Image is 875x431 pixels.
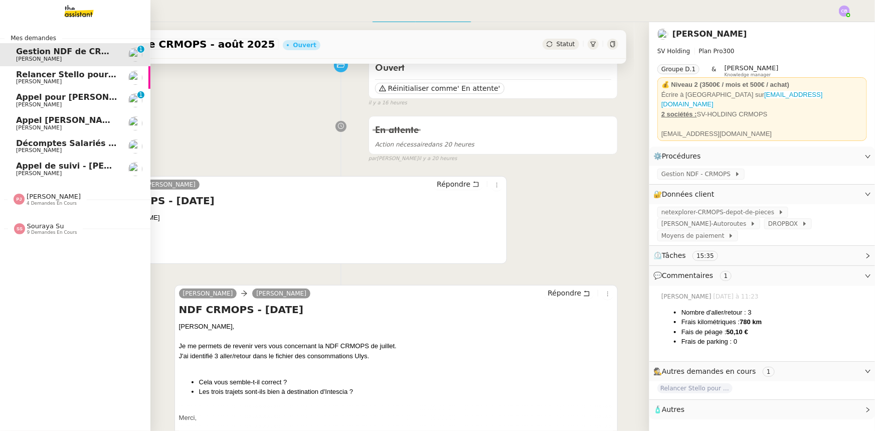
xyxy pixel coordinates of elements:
[369,155,377,163] span: par
[692,251,718,261] nz-tag: 15:35
[661,109,863,119] div: SV-HOLDING CRMOPS
[681,337,867,347] li: Frais de parking : 0
[137,91,144,98] nz-badge-sup: 1
[768,219,802,229] span: DROPBOX
[433,179,483,190] button: Répondre
[725,64,779,72] span: [PERSON_NAME]
[672,29,747,39] a: [PERSON_NAME]
[661,169,735,179] span: Gestion NDF - CRMOPS
[179,413,614,423] div: Merci,
[16,115,119,125] span: Appel [PERSON_NAME]
[68,213,503,232] div: C'est correct [PERSON_NAME]
[139,46,143,55] p: 1
[388,83,457,93] span: Réinitialiser comme
[27,193,81,200] span: [PERSON_NAME]
[649,246,875,265] div: ⏲️Tâches 15:35
[27,201,77,206] span: 4 demandes en cours
[714,292,761,301] span: [DATE] à 11:23
[179,303,614,317] h4: NDF CRMOPS - [DATE]
[179,322,614,332] div: [PERSON_NAME],
[661,219,750,229] span: [PERSON_NAME]-Autoroutes
[699,48,723,55] span: Plan Pro
[661,231,728,241] span: Moyens de paiement
[199,387,614,397] li: Les trois trajets sont-ils bien à destination d'Intescia ?
[649,185,875,204] div: 🔐Données client
[179,341,614,351] div: Je me permets de revenir vers vous concernant la NDF CRMOPS de juillet.
[662,251,686,259] span: Tâches
[544,288,594,299] button: Répondre
[649,400,875,419] div: 🧴Autres
[661,110,697,118] u: 2 sociétés :
[16,101,62,108] span: [PERSON_NAME]
[16,70,188,79] span: Relancer Stello pour la casse matériel
[662,405,684,413] span: Autres
[740,318,762,326] strong: 780 km
[16,56,62,62] span: [PERSON_NAME]
[681,308,867,318] li: Nombre d'aller/retour : 3
[763,367,775,377] nz-tag: 1
[183,290,233,297] span: [PERSON_NAME]
[16,124,62,131] span: [PERSON_NAME]
[145,181,196,188] span: [PERSON_NAME]
[657,48,690,55] span: SV Holding
[27,230,77,235] span: 9 demandes en cours
[661,81,789,88] strong: 💰 Niveau 2 (3500€ / mois et 500€ / achat)
[548,288,581,298] span: Répondre
[369,155,457,163] small: [PERSON_NAME]
[649,362,875,381] div: 🕵️Autres demandes en cours 1
[418,155,457,163] span: il y a 20 heures
[661,129,863,139] div: [EMAIL_ADDRESS][DOMAIN_NAME]
[27,222,64,230] span: Souraya Su
[649,266,875,285] div: 💬Commentaires 1
[437,179,470,189] span: Répondre
[720,271,732,281] nz-tag: 1
[128,93,142,107] img: users%2FW4OQjB9BRtYK2an7yusO0WsYLsD3%2Favatar%2F28027066-518b-424c-8476-65f2e549ac29
[681,327,867,337] li: Fais de péage :
[16,47,182,56] span: Gestion NDF de CRMOPS - août 2025
[662,271,713,279] span: Commentaires
[375,126,419,135] span: En attente
[681,317,867,327] li: Frais kilométriques :
[128,71,142,85] img: users%2FyAaYa0thh1TqqME0LKuif5ROJi43%2Favatar%2F3a825d04-53b1-4b39-9daa-af456df7ce53
[16,161,163,171] span: Appel de suivi - [PERSON_NAME]
[662,367,756,375] span: Autres demandes en cours
[179,351,614,361] div: J'ai identifié 3 aller/retour dans le fichier des consommations Ulys.
[128,162,142,176] img: users%2FW4OQjB9BRtYK2an7yusO0WsYLsD3%2Favatar%2F28027066-518b-424c-8476-65f2e549ac29
[725,64,779,77] app-user-label: Knowledge manager
[653,367,779,375] span: 🕵️
[661,292,714,301] span: [PERSON_NAME]
[657,383,733,393] span: Relancer Stello pour la casse matériel
[723,48,735,55] span: 300
[128,48,142,62] img: users%2FyAaYa0thh1TqqME0LKuif5ROJi43%2Favatar%2F3a825d04-53b1-4b39-9daa-af456df7ce53
[661,207,778,217] span: netexplorer-CRMOPS-depot-de-pieces
[657,64,699,74] nz-tag: Groupe D.1
[137,46,144,53] nz-badge-sup: 1
[128,116,142,130] img: users%2FW4OQjB9BRtYK2an7yusO0WsYLsD3%2Favatar%2F28027066-518b-424c-8476-65f2e549ac29
[653,189,719,200] span: 🔐
[653,251,727,259] span: ⏲️
[369,99,407,107] span: il y a 16 heures
[14,194,25,205] img: svg
[712,64,716,77] span: &
[657,29,668,40] img: users%2FyAaYa0thh1TqqME0LKuif5ROJi43%2Favatar%2F3a825d04-53b1-4b39-9daa-af456df7ce53
[649,147,875,166] div: ⚙️Procédures
[457,83,500,93] span: ' En attente'
[725,72,771,78] span: Knowledge manager
[375,141,428,148] span: Action nécessaire
[16,170,62,177] span: [PERSON_NAME]
[375,141,474,148] span: dans 20 heures
[16,92,143,102] span: Appel pour [PERSON_NAME]
[68,194,503,208] h4: Re: NDF CRMOPS - [DATE]
[128,139,142,154] img: users%2F7nLfdXEOePNsgCtodsK58jnyGKv1%2Favatar%2FIMG_1682.jpeg
[661,90,863,109] div: Écrire à [GEOGRAPHIC_DATA] sur
[653,405,684,413] span: 🧴
[68,39,275,49] span: Gestion NDF de CRMOPS - août 2025
[375,83,504,94] button: Réinitialiser comme' En attente'
[662,152,701,160] span: Procédures
[727,328,748,336] strong: 50,10 €
[16,138,191,148] span: Décomptes Salariés Mensuels - [DATE]
[662,190,715,198] span: Données client
[293,42,316,48] div: Ouvert
[16,147,62,154] span: [PERSON_NAME]
[839,6,850,17] img: svg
